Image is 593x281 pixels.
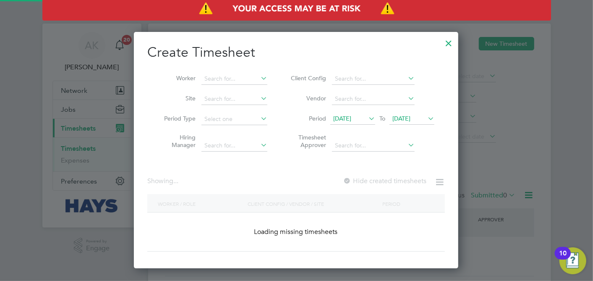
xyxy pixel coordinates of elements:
[288,95,326,102] label: Vendor
[201,93,267,105] input: Search for...
[288,115,326,122] label: Period
[392,115,410,122] span: [DATE]
[201,113,267,125] input: Select one
[158,74,196,82] label: Worker
[559,247,586,274] button: Open Resource Center, 10 new notifications
[332,140,415,152] input: Search for...
[158,95,196,102] label: Site
[201,140,267,152] input: Search for...
[332,73,415,85] input: Search for...
[173,177,178,185] span: ...
[559,253,567,264] div: 10
[288,134,326,149] label: Timesheet Approver
[147,177,180,186] div: Showing
[343,177,426,185] label: Hide created timesheets
[332,93,415,105] input: Search for...
[377,113,388,124] span: To
[201,73,267,85] input: Search for...
[158,134,196,149] label: Hiring Manager
[288,74,326,82] label: Client Config
[158,115,196,122] label: Period Type
[147,44,445,61] h2: Create Timesheet
[333,115,351,122] span: [DATE]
